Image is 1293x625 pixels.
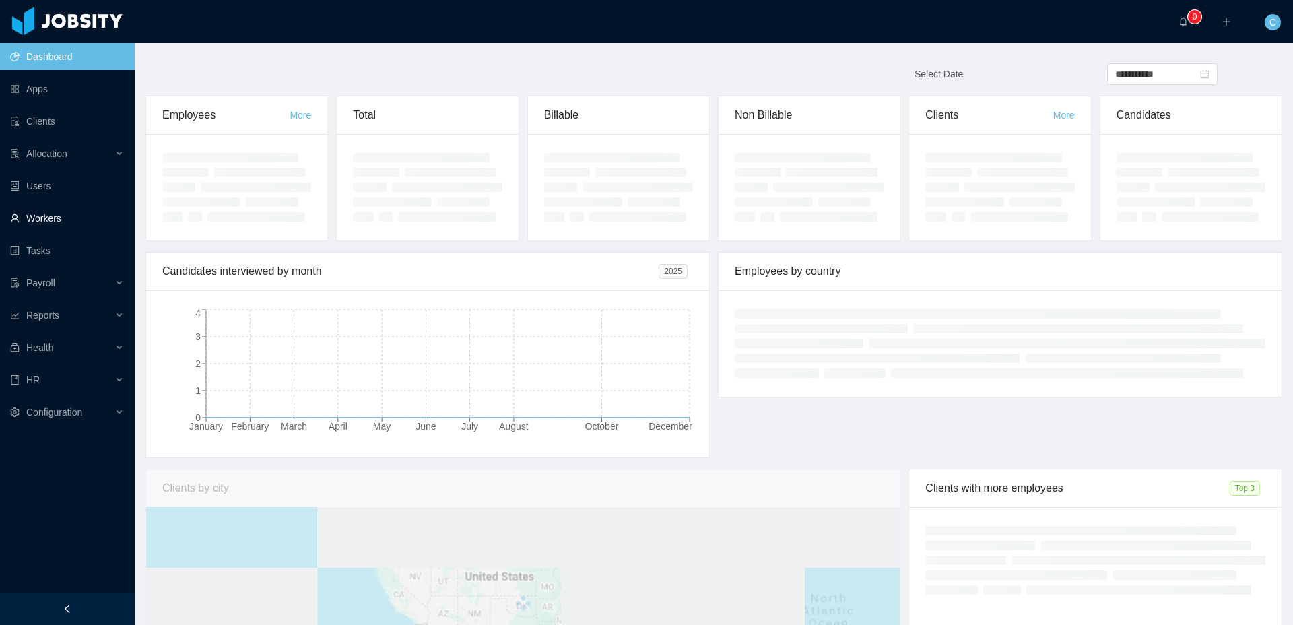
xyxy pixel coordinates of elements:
tspan: August [499,421,529,432]
a: icon: pie-chartDashboard [10,43,124,70]
div: Employees [162,96,290,134]
tspan: June [416,421,436,432]
a: icon: auditClients [10,108,124,135]
span: Configuration [26,407,82,418]
div: Clients with more employees [925,469,1229,507]
a: More [1053,110,1075,121]
tspan: 2 [195,358,201,369]
tspan: July [461,421,478,432]
tspan: April [329,421,347,432]
i: icon: solution [10,149,20,158]
div: Billable [544,96,693,134]
tspan: January [189,421,223,432]
span: Top 3 [1230,481,1260,496]
span: Reports [26,310,59,321]
i: icon: plus [1222,17,1231,26]
span: Health [26,342,53,353]
tspan: 1 [195,385,201,396]
span: Select Date [915,69,963,79]
a: icon: appstoreApps [10,75,124,102]
div: Total [353,96,502,134]
i: icon: setting [10,407,20,417]
span: C [1269,14,1276,30]
span: 2025 [659,264,688,279]
i: icon: calendar [1200,69,1209,79]
i: icon: bell [1179,17,1188,26]
tspan: March [281,421,307,432]
tspan: October [585,421,619,432]
a: icon: robotUsers [10,172,124,199]
div: Candidates interviewed by month [162,253,659,290]
div: Candidates [1117,96,1265,134]
tspan: February [231,421,269,432]
sup: 0 [1188,10,1201,24]
i: icon: book [10,375,20,385]
i: icon: file-protect [10,278,20,288]
span: HR [26,374,40,385]
a: More [290,110,311,121]
tspan: May [373,421,391,432]
div: Clients [925,96,1053,134]
tspan: December [649,421,692,432]
i: icon: medicine-box [10,343,20,352]
div: Non Billable [735,96,884,134]
span: Allocation [26,148,67,159]
i: icon: line-chart [10,310,20,320]
div: Employees by country [735,253,1265,290]
a: icon: profileTasks [10,237,124,264]
tspan: 0 [195,412,201,423]
a: icon: userWorkers [10,205,124,232]
tspan: 3 [195,331,201,342]
span: Payroll [26,277,55,288]
tspan: 4 [195,308,201,319]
